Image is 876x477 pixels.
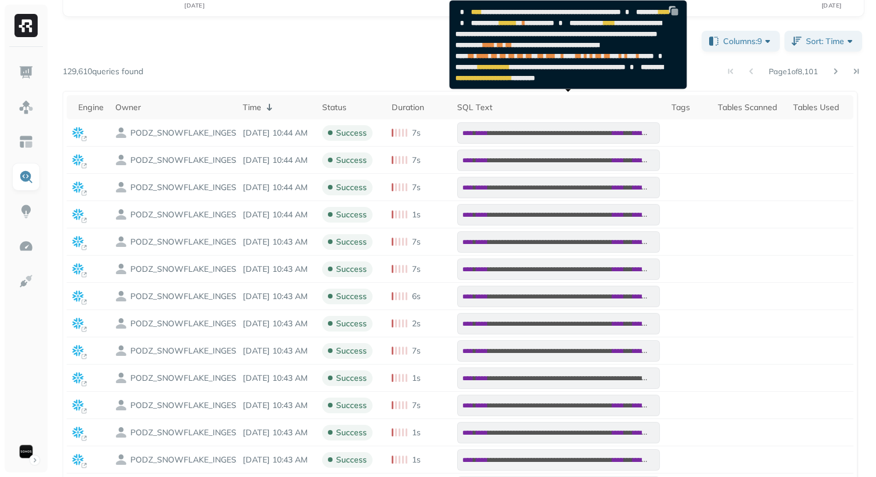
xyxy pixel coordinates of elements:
p: PODZ_SNOWFLAKE_INGESTION_PROCESSOR [130,427,246,438]
div: Engine [78,102,104,113]
p: PODZ_SNOWFLAKE_INGESTION_PROCESSOR [130,454,246,465]
p: success [336,236,367,247]
div: Time [243,100,311,114]
p: 129,610 queries found [63,66,143,77]
img: Query Explorer [19,169,34,184]
p: Oct 7, 2025 10:43 AM [243,236,311,247]
p: success [336,128,367,139]
p: success [336,454,367,465]
p: Oct 7, 2025 10:43 AM [243,454,311,465]
p: Oct 7, 2025 10:44 AM [243,155,311,166]
img: Sonos [18,443,34,460]
p: PODZ_SNOWFLAKE_INGESTION_PROCESSOR [130,182,246,193]
div: Tables Used [793,102,848,113]
p: 7s [412,236,421,247]
p: PODZ_SNOWFLAKE_INGESTION_PROCESSOR [130,345,246,356]
p: 7s [412,264,421,275]
div: Status [322,102,379,113]
div: SQL Text [457,102,660,113]
tspan: [DATE] [184,2,205,9]
p: Oct 7, 2025 10:43 AM [243,291,311,302]
img: Assets [19,100,34,115]
p: Oct 7, 2025 10:43 AM [243,400,311,411]
span: Columns: 9 [723,35,773,47]
p: 1s [412,209,421,220]
span: Sort: Time [806,35,856,47]
tspan: [DATE] [822,2,842,9]
p: 7s [412,400,421,411]
p: Oct 7, 2025 10:44 AM [243,128,311,139]
img: Dashboard [19,65,34,80]
p: PODZ_SNOWFLAKE_INGESTION_PROCESSOR [130,128,246,139]
p: PODZ_SNOWFLAKE_INGESTION_PROCESSOR [130,264,246,275]
p: PODZ_SNOWFLAKE_INGESTION_PROCESSOR [130,236,246,247]
p: success [336,155,367,166]
p: 7s [412,128,421,139]
p: Oct 7, 2025 10:43 AM [243,264,311,275]
p: 2s [412,318,421,329]
div: Duration [392,102,446,113]
img: Ryft [14,14,38,37]
p: Oct 7, 2025 10:43 AM [243,427,311,438]
p: Page 1 of 8,101 [769,66,818,77]
p: success [336,182,367,193]
button: Columns:9 [702,31,780,52]
p: PODZ_SNOWFLAKE_INGESTION_PROCESSOR [130,373,246,384]
p: success [336,318,367,329]
p: success [336,264,367,275]
p: Oct 7, 2025 10:43 AM [243,318,311,329]
p: success [336,373,367,384]
p: success [336,400,367,411]
p: PODZ_SNOWFLAKE_INGESTION_PROCESSOR [130,155,246,166]
div: Tables Scanned [718,102,782,113]
p: 1s [412,427,421,438]
p: 7s [412,345,421,356]
p: success [336,209,367,220]
div: Owner [115,102,231,113]
p: Oct 7, 2025 10:44 AM [243,209,311,220]
p: PODZ_SNOWFLAKE_INGESTION_PROCESSOR [130,318,246,329]
div: Tags [671,102,706,113]
img: Optimization [19,239,34,254]
p: success [336,291,367,302]
p: success [336,427,367,438]
p: 6s [412,291,421,302]
p: 7s [412,182,421,193]
p: success [336,345,367,356]
p: 1s [412,454,421,465]
button: Sort: Time [784,31,862,52]
img: Asset Explorer [19,134,34,150]
img: Insights [19,204,34,219]
p: Oct 7, 2025 10:43 AM [243,345,311,356]
p: Oct 7, 2025 10:44 AM [243,182,311,193]
p: PODZ_SNOWFLAKE_INGESTION_PROCESSOR [130,209,246,220]
p: 1s [412,373,421,384]
p: PODZ_SNOWFLAKE_INGESTION_PROCESSOR [130,400,246,411]
img: Integrations [19,274,34,289]
p: Oct 7, 2025 10:43 AM [243,373,311,384]
p: 7s [412,155,421,166]
p: PODZ_SNOWFLAKE_INGESTION_PROCESSOR [130,291,246,302]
